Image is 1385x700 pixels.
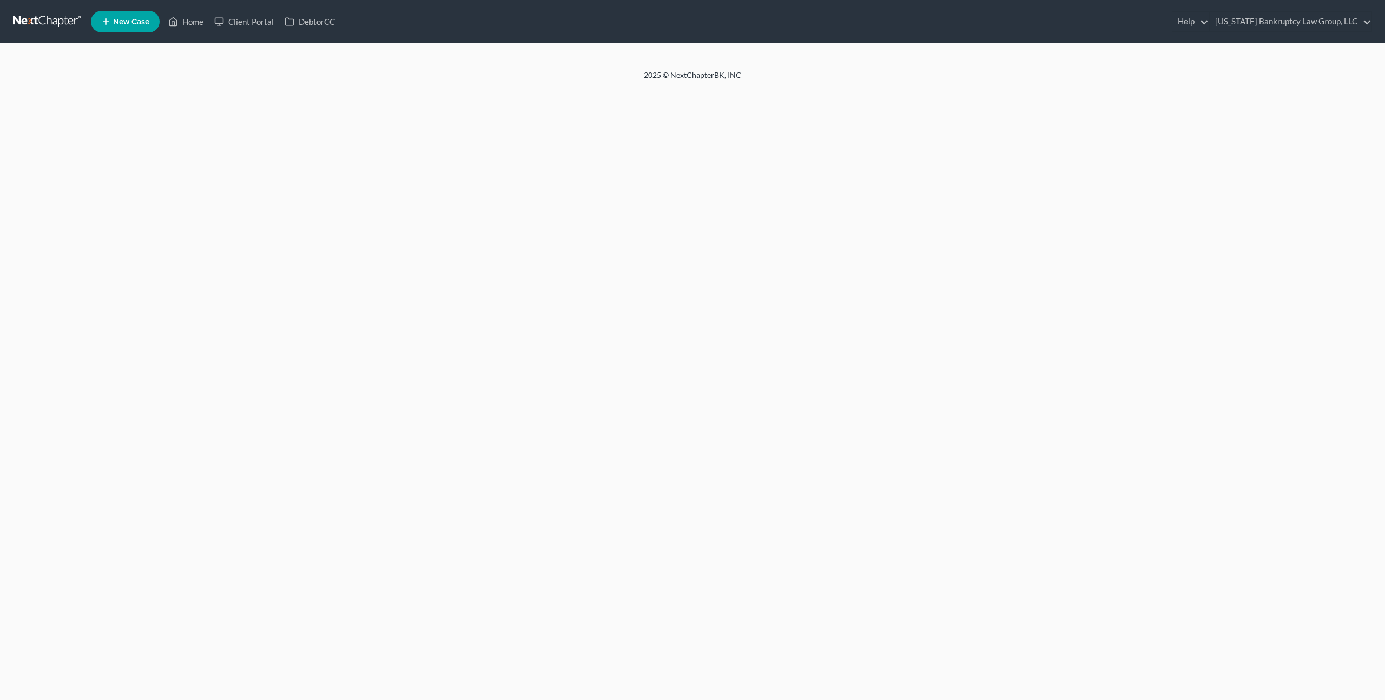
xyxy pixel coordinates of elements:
[279,12,340,31] a: DebtorCC
[384,70,1001,89] div: 2025 © NextChapterBK, INC
[1172,12,1209,31] a: Help
[91,11,160,32] new-legal-case-button: New Case
[1210,12,1371,31] a: [US_STATE] Bankruptcy Law Group, LLC
[163,12,209,31] a: Home
[209,12,279,31] a: Client Portal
